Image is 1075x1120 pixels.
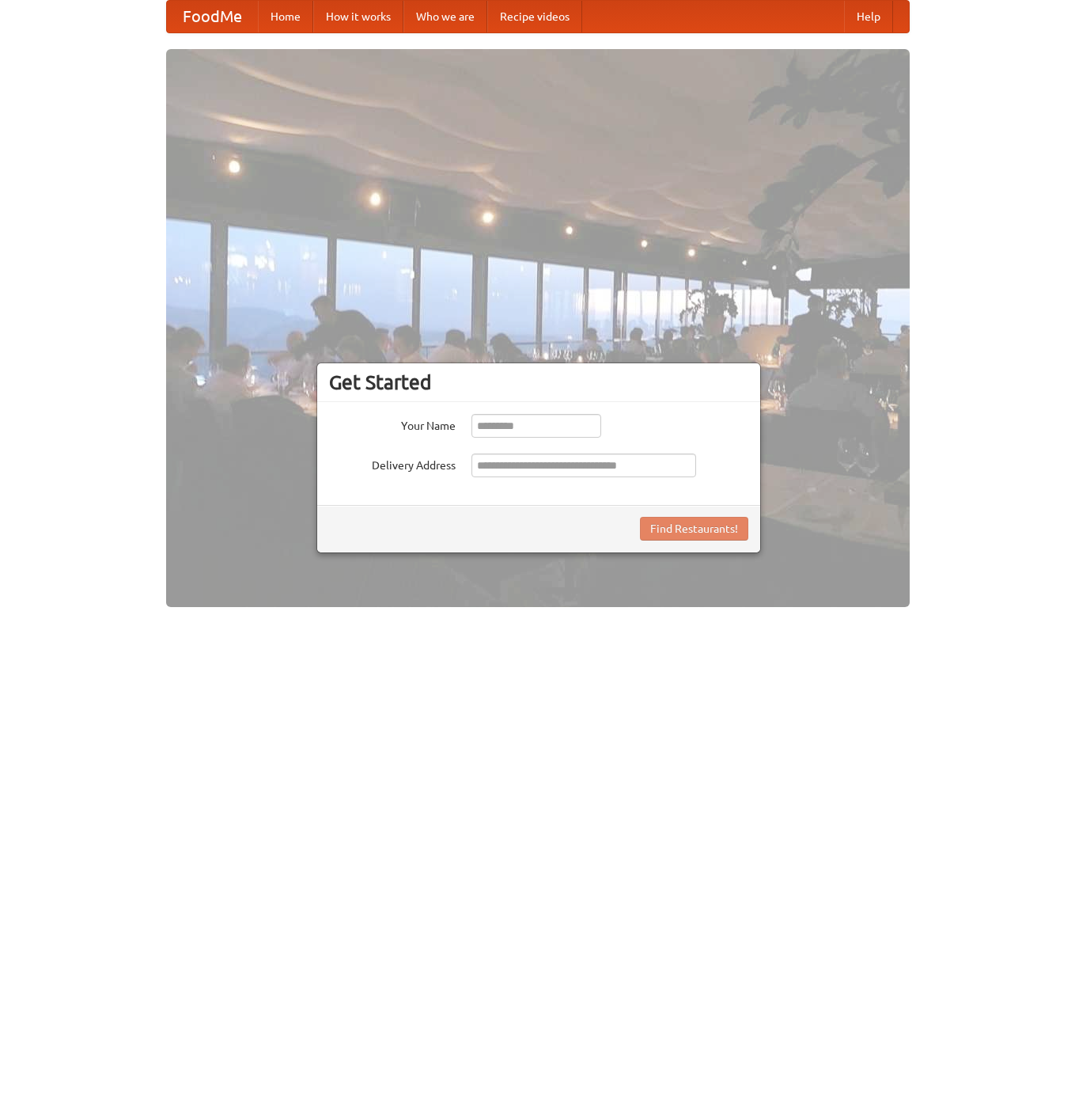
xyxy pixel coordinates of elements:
[487,1,582,32] a: Recipe videos
[167,1,258,32] a: FoodMe
[258,1,313,32] a: Home
[329,454,456,473] label: Delivery Address
[329,370,748,394] h3: Get Started
[640,517,748,541] button: Find Restaurants!
[329,414,456,434] label: Your Name
[844,1,893,32] a: Help
[313,1,403,32] a: How it works
[403,1,487,32] a: Who we are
